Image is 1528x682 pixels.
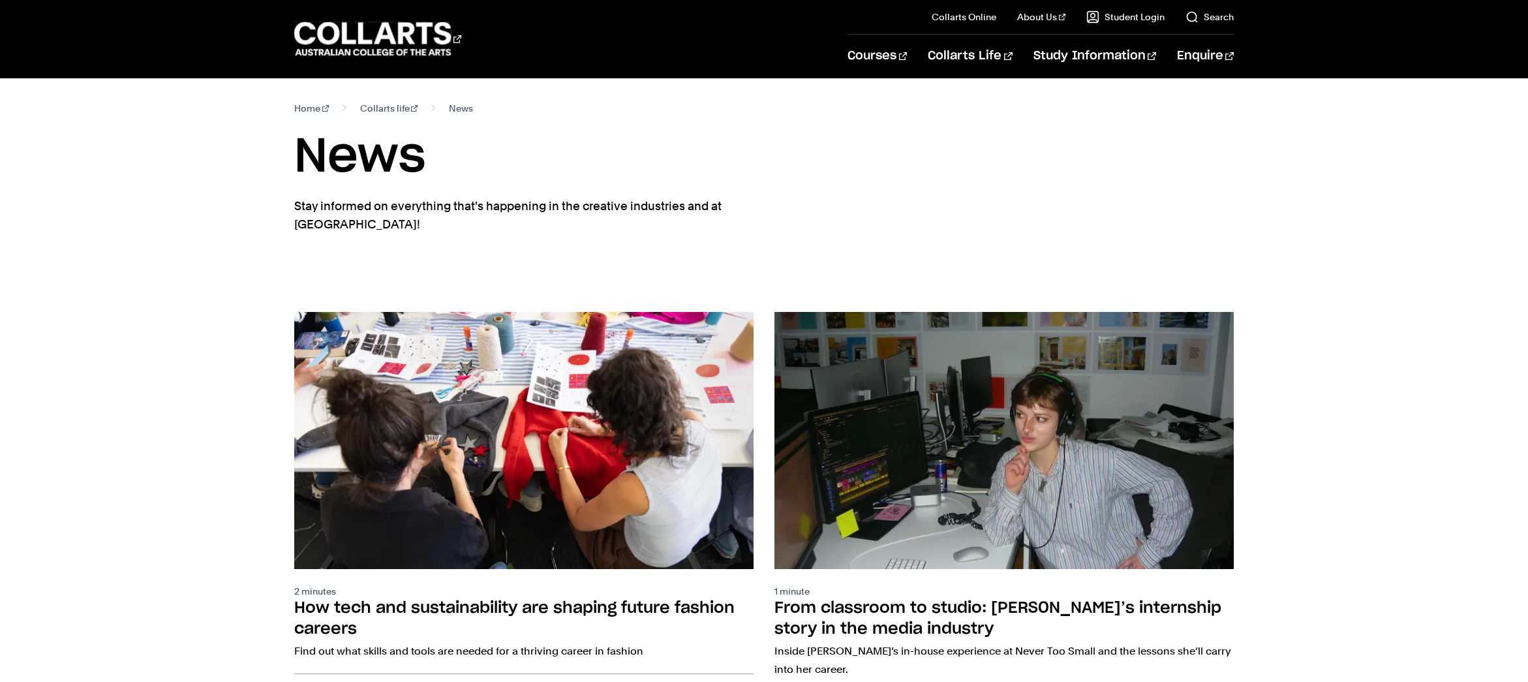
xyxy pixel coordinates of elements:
[1177,35,1234,78] a: Enquire
[294,585,754,598] p: 2 minutes
[774,642,1234,679] p: Inside [PERSON_NAME]’s in-house experience at Never Too Small and the lessons she’ll carry into h...
[1086,10,1165,23] a: Student Login
[294,197,771,234] p: Stay informed on everything that's happening in the creative industries and at [GEOGRAPHIC_DATA]!
[294,128,1234,187] h1: News
[1033,35,1156,78] a: Study Information
[1185,10,1234,23] a: Search
[294,600,735,637] h2: How tech and sustainability are shaping future fashion careers
[774,600,1221,637] h2: From classroom to studio: [PERSON_NAME]’s internship story in the media industry
[774,585,1234,598] p: 1 minute
[848,35,907,78] a: Courses
[294,642,754,660] p: Find out what skills and tools are needed for a thriving career in fashion
[932,10,996,23] a: Collarts Online
[360,99,418,117] a: Collarts life
[928,35,1012,78] a: Collarts Life
[294,20,461,57] div: Go to homepage
[1017,10,1065,23] a: About Us
[449,99,473,117] span: News
[294,99,329,117] a: Home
